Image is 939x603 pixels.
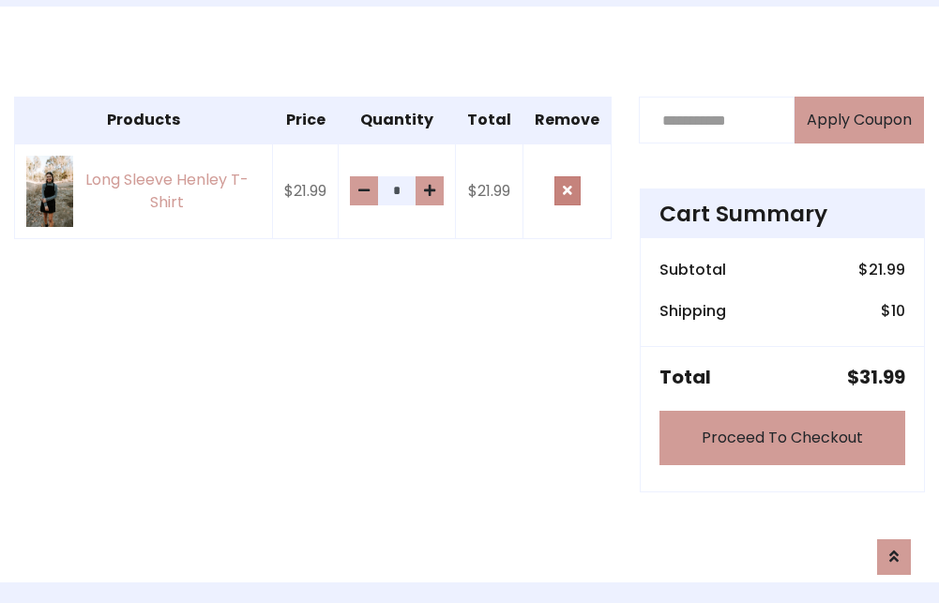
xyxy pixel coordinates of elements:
th: Quantity [339,98,456,144]
h6: $ [881,302,905,320]
span: 10 [891,300,905,322]
a: Long Sleeve Henley T-Shirt [26,156,261,226]
th: Remove [523,98,612,144]
button: Apply Coupon [795,97,924,143]
span: 31.99 [859,364,905,390]
h4: Cart Summary [659,201,905,227]
h6: Shipping [659,302,726,320]
h5: $ [847,366,905,388]
th: Products [15,98,273,144]
h6: Subtotal [659,261,726,279]
td: $21.99 [273,143,339,238]
span: 21.99 [869,259,905,280]
h6: $ [858,261,905,279]
h5: Total [659,366,711,388]
th: Price [273,98,339,144]
td: $21.99 [456,143,523,238]
th: Total [456,98,523,144]
a: Proceed To Checkout [659,411,905,465]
